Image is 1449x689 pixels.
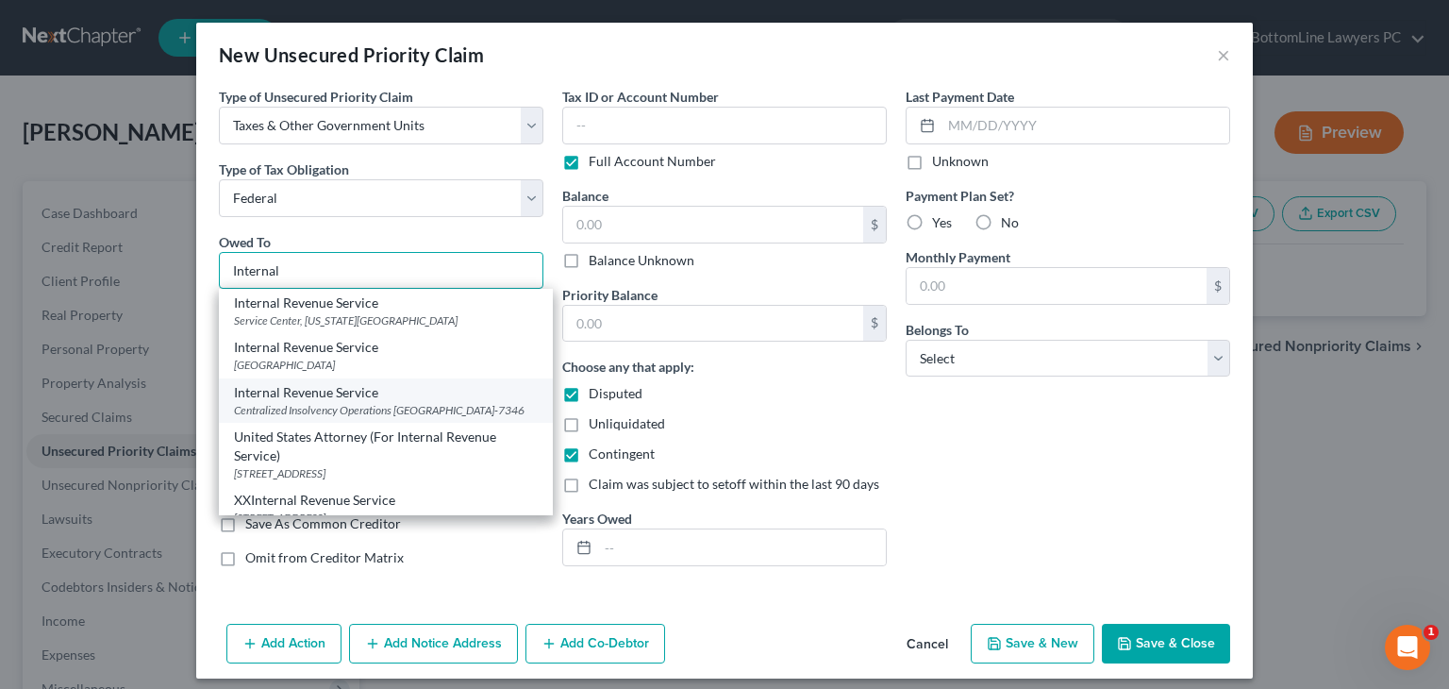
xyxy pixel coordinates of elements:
span: Unliquidated [589,415,665,431]
span: Type of Tax Obligation [219,161,349,177]
div: Internal Revenue Service [234,338,538,357]
button: Add Notice Address [349,624,518,664]
label: Choose any that apply: [562,357,694,377]
label: Last Payment Date [906,87,1014,107]
span: Type of Unsecured Priority Claim [219,89,413,105]
input: 0.00 [563,207,863,243]
label: Save As Common Creditor [245,514,401,533]
span: 1 [1424,625,1439,640]
div: $ [863,306,886,342]
button: × [1217,43,1230,66]
span: Disputed [589,385,642,401]
label: Years Owed [562,509,632,529]
input: -- [598,529,886,565]
div: $ [863,207,886,243]
span: Contingent [589,445,655,462]
div: Centralized Insolvency Operations [GEOGRAPHIC_DATA]-7346 [234,402,538,418]
span: Belongs To [906,322,969,338]
label: Priority Balance [562,285,658,305]
button: Add Co-Debtor [525,624,665,664]
button: Add Action [226,624,341,664]
span: No [1001,214,1019,230]
div: Internal Revenue Service [234,383,538,402]
button: Save & Close [1102,624,1230,664]
div: [GEOGRAPHIC_DATA] [234,357,538,373]
span: Omit from Creditor Matrix [245,549,404,565]
label: Balance [562,186,608,206]
label: Balance Unknown [589,251,694,270]
iframe: Intercom live chat [1385,625,1430,670]
div: [STREET_ADDRESS] [234,510,538,526]
div: $ [1207,268,1229,304]
button: Cancel [891,626,963,664]
input: 0.00 [563,306,863,342]
span: Yes [932,214,952,230]
span: Owed To [219,234,271,250]
label: Monthly Payment [906,247,1010,267]
label: Unknown [932,152,989,171]
label: Tax ID or Account Number [562,87,719,107]
div: XXInternal Revenue Service [234,491,538,510]
input: MM/DD/YYYY [941,108,1229,143]
input: Search creditor by name... [219,252,543,290]
label: Payment Plan Set? [906,186,1230,206]
input: -- [562,107,887,144]
input: 0.00 [907,268,1207,304]
div: Internal Revenue Service [234,294,538,312]
div: New Unsecured Priority Claim [219,42,484,68]
div: United States Attorney (For Internal Revenue Service) [234,428,538,465]
label: Full Account Number [589,152,716,171]
span: Claim was subject to setoff within the last 90 days [589,476,879,492]
div: [STREET_ADDRESS] [234,465,538,481]
div: Service Center, [US_STATE][GEOGRAPHIC_DATA] [234,312,538,328]
button: Save & New [971,624,1094,664]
